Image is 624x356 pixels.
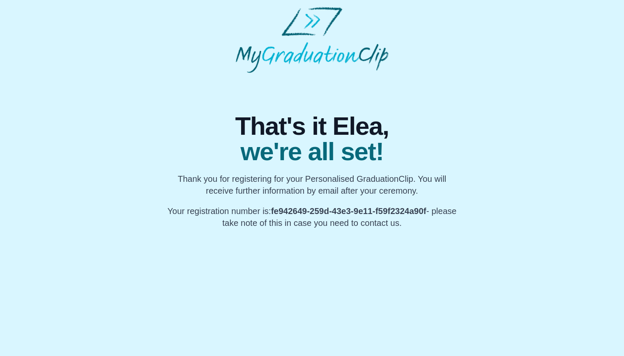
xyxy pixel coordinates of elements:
span: That's it Elea, [166,114,458,139]
p: Thank you for registering for your Personalised GraduationClip. You will receive further informat... [166,173,458,197]
span: we're all set! [166,139,458,164]
b: fe942649-259d-43e3-9e11-f59f2324a90f [271,206,426,216]
p: Your registration number is: - please take note of this in case you need to contact us. [166,205,458,229]
img: MyGraduationClip [236,7,388,73]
